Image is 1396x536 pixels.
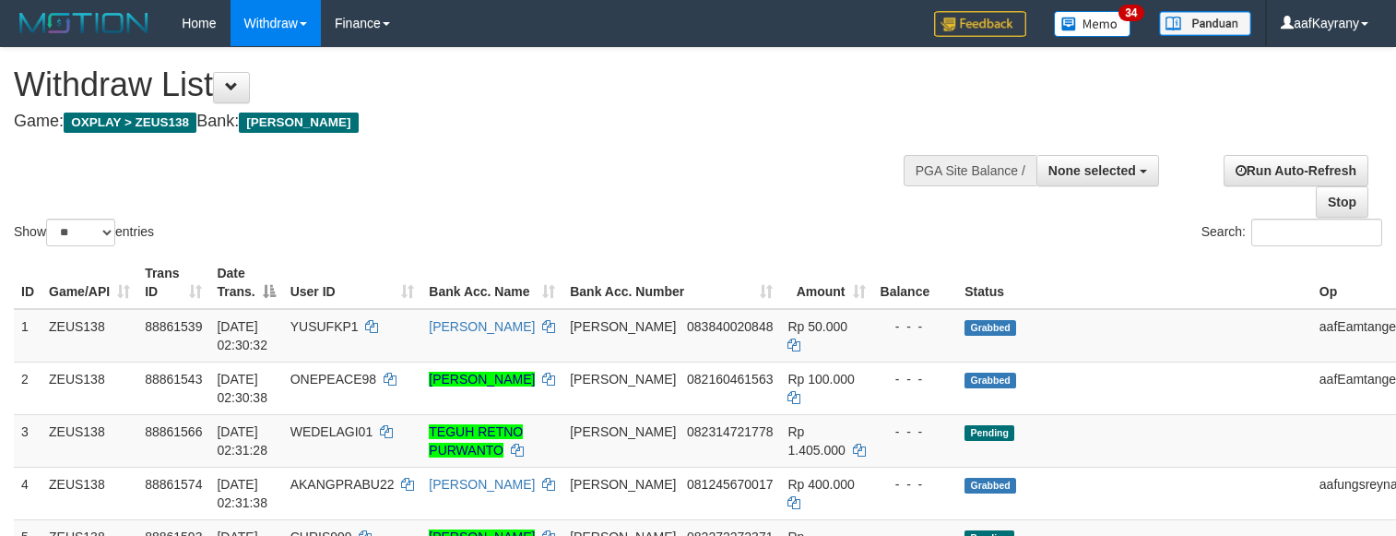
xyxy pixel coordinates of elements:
[14,219,154,246] label: Show entries
[881,423,951,441] div: - - -
[145,372,202,387] span: 88861543
[570,477,676,492] span: [PERSON_NAME]
[1054,11,1131,37] img: Button%20Memo.svg
[41,256,137,309] th: Game/API: activate to sort column ascending
[1048,163,1136,178] span: None selected
[787,319,847,334] span: Rp 50.000
[41,362,137,414] td: ZEUS138
[787,372,854,387] span: Rp 100.000
[787,477,854,492] span: Rp 400.000
[934,11,1026,37] img: Feedback.jpg
[217,319,267,352] span: [DATE] 02:30:32
[145,424,202,439] span: 88861566
[957,256,1312,309] th: Status
[283,256,422,309] th: User ID: activate to sort column ascending
[780,256,872,309] th: Amount: activate to sort column ascending
[687,477,773,492] span: Copy 081245670017 to clipboard
[964,373,1016,388] span: Grabbed
[217,372,267,405] span: [DATE] 02:30:38
[290,477,395,492] span: AKANGPRABU22
[873,256,958,309] th: Balance
[570,319,676,334] span: [PERSON_NAME]
[881,317,951,336] div: - - -
[904,155,1036,186] div: PGA Site Balance /
[1159,11,1251,36] img: panduan.png
[570,372,676,387] span: [PERSON_NAME]
[14,362,41,414] td: 2
[421,256,562,309] th: Bank Acc. Name: activate to sort column ascending
[64,113,196,133] span: OXPLAY > ZEUS138
[290,372,376,387] span: ONEPEACE98
[217,477,267,510] span: [DATE] 02:31:38
[14,414,41,467] td: 3
[14,467,41,519] td: 4
[41,414,137,467] td: ZEUS138
[14,309,41,363] td: 1
[14,113,912,131] h4: Game: Bank:
[209,256,282,309] th: Date Trans.: activate to sort column descending
[429,477,535,492] a: [PERSON_NAME]
[239,113,358,133] span: [PERSON_NAME]
[881,370,951,388] div: - - -
[145,319,202,334] span: 88861539
[1201,219,1382,246] label: Search:
[570,424,676,439] span: [PERSON_NAME]
[1316,186,1368,218] a: Stop
[964,320,1016,336] span: Grabbed
[217,424,267,458] span: [DATE] 02:31:28
[881,475,951,494] div: - - -
[46,219,115,246] select: Showentries
[429,372,535,387] a: [PERSON_NAME]
[41,309,137,363] td: ZEUS138
[145,477,202,492] span: 88861574
[429,319,535,334] a: [PERSON_NAME]
[687,372,773,387] span: Copy 082160461563 to clipboard
[964,478,1016,494] span: Grabbed
[1251,219,1382,246] input: Search:
[1118,5,1143,21] span: 34
[562,256,780,309] th: Bank Acc. Number: activate to sort column ascending
[14,9,154,37] img: MOTION_logo.png
[964,425,1014,441] span: Pending
[1036,155,1159,186] button: None selected
[290,319,359,334] span: YUSUFKP1
[137,256,209,309] th: Trans ID: activate to sort column ascending
[14,256,41,309] th: ID
[687,424,773,439] span: Copy 082314721778 to clipboard
[1224,155,1368,186] a: Run Auto-Refresh
[687,319,773,334] span: Copy 083840020848 to clipboard
[787,424,845,458] span: Rp 1.405.000
[290,424,373,439] span: WEDELAGI01
[41,467,137,519] td: ZEUS138
[429,424,523,458] a: TEGUH RETNO PURWANTO
[14,66,912,103] h1: Withdraw List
